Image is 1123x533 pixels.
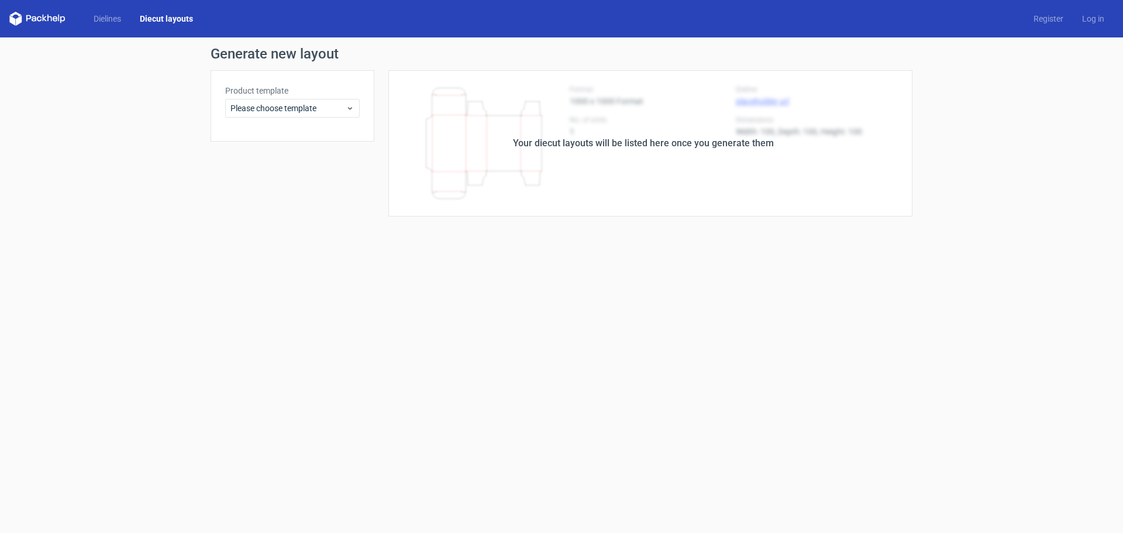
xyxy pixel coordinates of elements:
[1073,13,1114,25] a: Log in
[1024,13,1073,25] a: Register
[211,47,912,61] h1: Generate new layout
[225,85,360,97] label: Product template
[230,102,346,114] span: Please choose template
[513,136,774,150] div: Your diecut layouts will be listed here once you generate them
[84,13,130,25] a: Dielines
[130,13,202,25] a: Diecut layouts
